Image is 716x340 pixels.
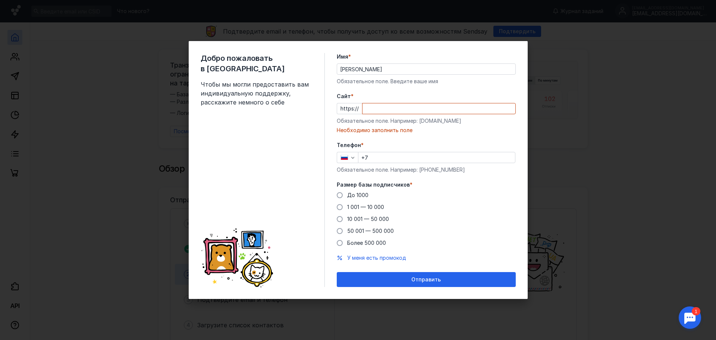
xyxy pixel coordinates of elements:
div: Обязательное поле. Например: [PHONE_NUMBER] [337,166,516,174]
button: У меня есть промокод [347,254,406,262]
button: Отправить [337,272,516,287]
span: Размер базы подписчиков [337,181,410,188]
span: Имя [337,53,348,60]
span: У меня есть промокод [347,255,406,261]
span: Отправить [411,277,441,283]
div: 1 [17,4,25,13]
div: Обязательное поле. Например: [DOMAIN_NAME] [337,117,516,125]
span: 50 001 — 500 000 [347,228,394,234]
span: 10 001 — 50 000 [347,216,389,222]
span: Добро пожаловать в [GEOGRAPHIC_DATA] [201,53,313,74]
span: 1 001 — 10 000 [347,204,384,210]
span: Чтобы мы могли предоставить вам индивидуальную поддержку, расскажите немного о себе [201,80,313,107]
div: Обязательное поле. Введите ваше имя [337,78,516,85]
span: Телефон [337,141,361,149]
div: Необходимо заполнить поле [337,127,516,134]
span: Более 500 000 [347,240,386,246]
span: Cайт [337,93,351,100]
span: До 1000 [347,192,368,198]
